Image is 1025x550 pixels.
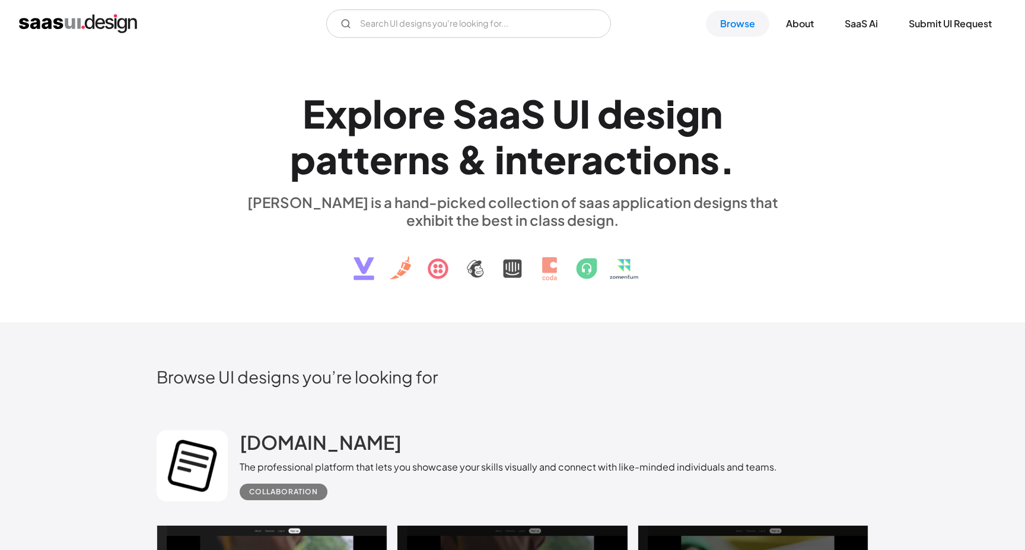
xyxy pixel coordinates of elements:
div: . [720,136,735,182]
div: p [290,136,316,182]
div: i [495,136,505,182]
div: S [521,91,545,136]
div: x [325,91,347,136]
img: text, icon, saas logo [333,229,692,290]
div: [PERSON_NAME] is a hand-picked collection of saas application designs that exhibit the best in cl... [240,193,785,229]
div: a [499,91,521,136]
div: i [642,136,652,182]
div: e [543,136,566,182]
a: About [772,11,828,37]
form: Email Form [326,9,611,38]
div: o [652,136,677,182]
div: t [354,136,370,182]
div: S [453,91,477,136]
div: r [566,136,581,182]
div: d [597,91,623,136]
div: t [338,136,354,182]
h2: [DOMAIN_NAME] [240,430,402,454]
div: a [581,136,603,182]
div: The professional platform that lets you showcase your skills visually and connect with like-minde... [240,460,777,474]
h1: Explore SaaS UI design patterns & interactions. [240,91,785,182]
div: U [552,91,580,136]
div: I [580,91,590,136]
div: & [457,136,488,182]
div: t [527,136,543,182]
div: p [347,91,373,136]
a: Browse [706,11,769,37]
div: e [370,136,393,182]
h2: Browse UI designs you’re looking for [157,366,868,387]
div: s [646,91,666,136]
div: n [408,136,430,182]
div: Collaboration [249,485,318,499]
div: n [677,136,700,182]
a: Submit UI Request [895,11,1006,37]
div: n [700,91,722,136]
div: c [603,136,626,182]
div: a [477,91,499,136]
div: l [373,91,383,136]
a: SaaS Ai [830,11,892,37]
div: t [626,136,642,182]
div: s [700,136,720,182]
a: [DOMAIN_NAME] [240,430,402,460]
div: e [623,91,646,136]
input: Search UI designs you're looking for... [326,9,611,38]
div: s [430,136,450,182]
div: e [422,91,445,136]
a: home [19,14,137,33]
div: r [408,91,422,136]
div: i [666,91,676,136]
div: a [316,136,338,182]
div: o [383,91,408,136]
div: E [303,91,325,136]
div: g [676,91,700,136]
div: n [505,136,527,182]
div: r [393,136,408,182]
